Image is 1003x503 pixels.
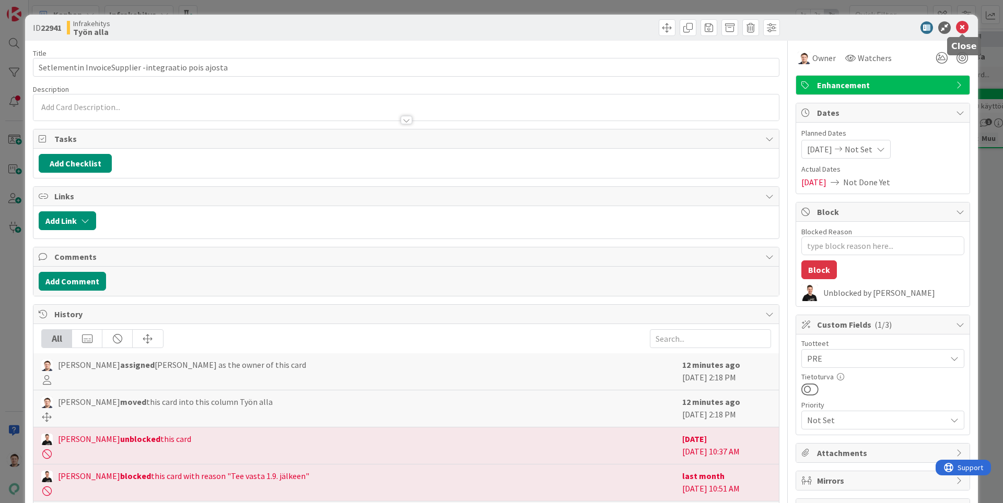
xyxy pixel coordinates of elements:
[682,470,771,496] div: [DATE] 10:51 AM
[817,206,951,218] span: Block
[807,413,941,427] span: Not Set
[874,319,892,330] span: ( 1/3 )
[682,360,740,370] b: 12 minutes ago
[801,401,964,409] div: Priority
[801,128,964,139] span: Planned Dates
[120,434,160,444] b: unblocked
[33,85,69,94] span: Description
[58,396,273,408] span: [PERSON_NAME] this card into this column Työn alla
[845,143,872,155] span: Not Set
[801,164,964,175] span: Actual Dates
[41,22,62,33] b: 22941
[42,330,72,348] div: All
[801,260,837,279] button: Block
[73,19,110,28] span: Infrakehitys
[817,79,951,91] span: Enhancement
[41,397,53,408] img: TG
[39,211,96,230] button: Add Link
[120,397,146,407] b: moved
[682,471,725,481] b: last month
[682,397,740,407] b: 12 minutes ago
[54,133,760,145] span: Tasks
[843,176,890,188] span: Not Done Yet
[801,340,964,347] div: Tuotteet
[41,360,53,371] img: TG
[682,396,771,422] div: [DATE] 2:18 PM
[58,470,309,482] span: [PERSON_NAME] this card with reason "Tee vasta 1.9. jälkeen"
[823,288,964,297] div: Unblocked by [PERSON_NAME]
[817,474,951,487] span: Mirrors
[858,52,892,64] span: Watchers
[801,227,852,236] label: Blocked Reason
[58,358,306,371] span: [PERSON_NAME] [PERSON_NAME] as the owner of this card
[41,471,53,482] img: JV
[54,308,760,320] span: History
[120,471,151,481] b: blocked
[817,318,951,331] span: Custom Fields
[650,329,771,348] input: Search...
[41,434,53,445] img: JV
[817,106,951,119] span: Dates
[682,433,771,459] div: [DATE] 10:37 AM
[801,284,818,301] img: JV
[120,360,155,370] b: assigned
[801,176,826,188] span: [DATE]
[39,272,106,291] button: Add Comment
[22,2,48,14] span: Support
[812,52,836,64] span: Owner
[801,373,964,380] div: Tietoturva
[33,49,46,58] label: Title
[58,433,191,445] span: [PERSON_NAME] this card
[951,41,977,51] h5: Close
[54,250,760,263] span: Comments
[807,352,946,365] span: PRE
[807,143,832,155] span: [DATE]
[73,28,110,36] b: Työn alla
[682,434,707,444] b: [DATE]
[682,358,771,385] div: [DATE] 2:18 PM
[33,58,779,77] input: type card name here...
[39,154,112,173] button: Add Checklist
[798,52,810,64] img: TG
[54,190,760,202] span: Links
[817,447,951,459] span: Attachments
[33,21,62,34] span: ID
